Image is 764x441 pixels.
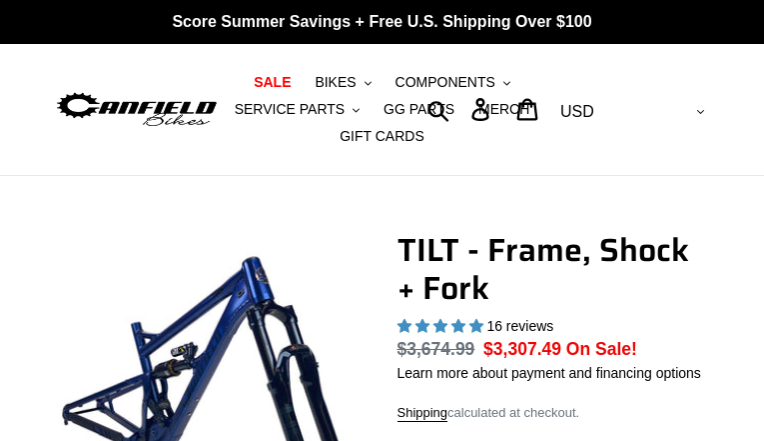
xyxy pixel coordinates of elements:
[340,128,424,145] span: GIFT CARDS
[225,96,370,123] button: SERVICE PARTS
[486,318,553,334] span: 16 reviews
[397,339,475,359] s: $3,674.99
[244,69,301,96] a: SALE
[374,96,464,123] a: GG PARTS
[254,74,291,91] span: SALE
[483,339,561,359] span: $3,307.49
[315,74,356,91] span: BIKES
[566,336,637,362] span: On Sale!
[235,101,345,118] span: SERVICE PARTS
[397,231,710,308] h1: TILT - Frame, Shock + Fork
[385,69,520,96] button: COMPONENTS
[397,318,487,334] span: 5.00 stars
[395,74,495,91] span: COMPONENTS
[55,89,219,130] img: Canfield Bikes
[383,101,454,118] span: GG PARTS
[397,403,710,423] div: calculated at checkout.
[330,123,434,150] a: GIFT CARDS
[397,365,701,381] a: Learn more about payment and financing options
[397,405,448,422] a: Shipping
[305,69,381,96] button: BIKES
